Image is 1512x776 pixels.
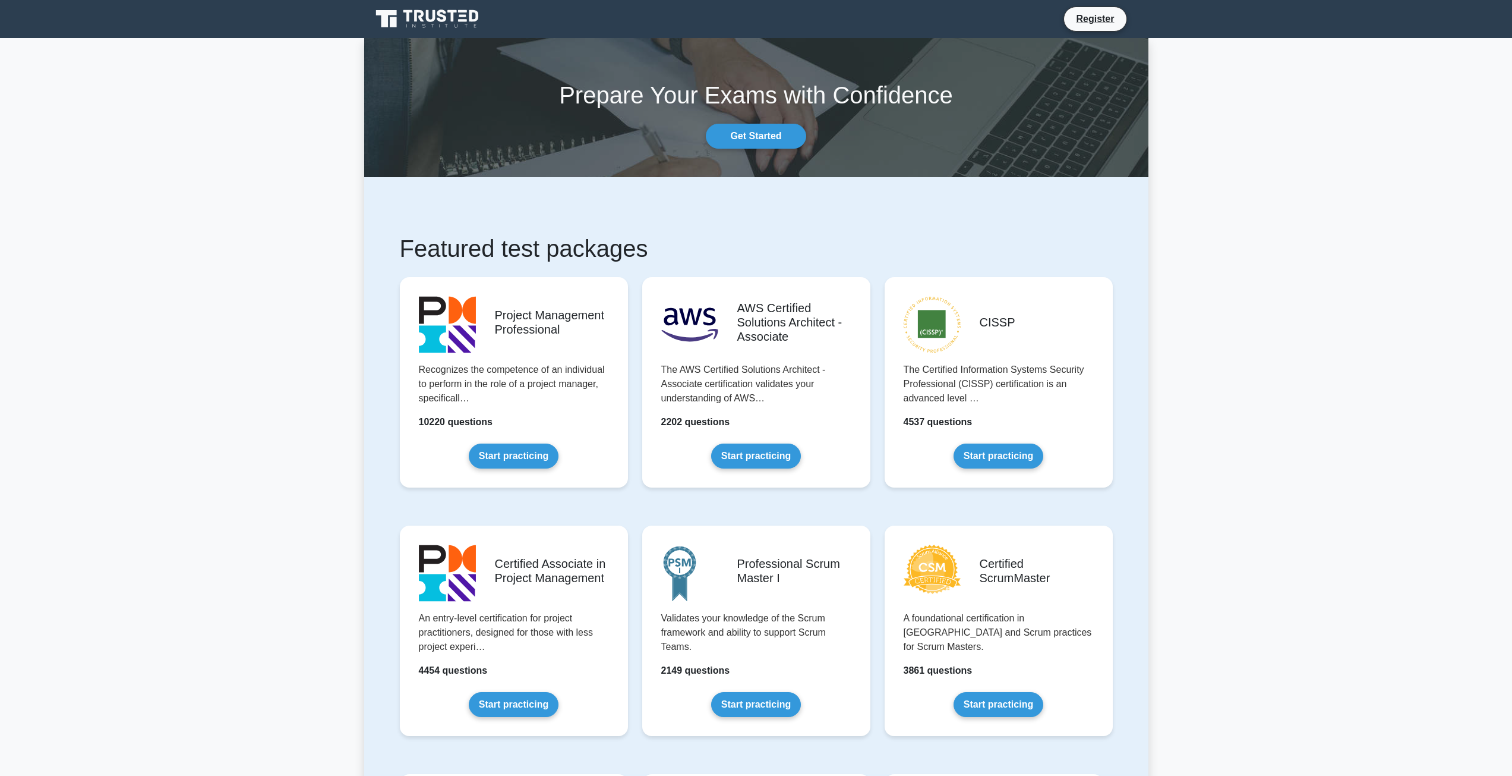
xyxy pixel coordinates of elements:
a: Register [1069,11,1121,26]
h1: Featured test packages [400,234,1113,263]
a: Start practicing [711,444,801,469]
h1: Prepare Your Exams with Confidence [364,81,1148,109]
a: Get Started [706,124,806,149]
a: Start practicing [954,692,1043,717]
a: Start practicing [954,444,1043,469]
a: Start practicing [711,692,801,717]
a: Start practicing [469,444,558,469]
a: Start practicing [469,692,558,717]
